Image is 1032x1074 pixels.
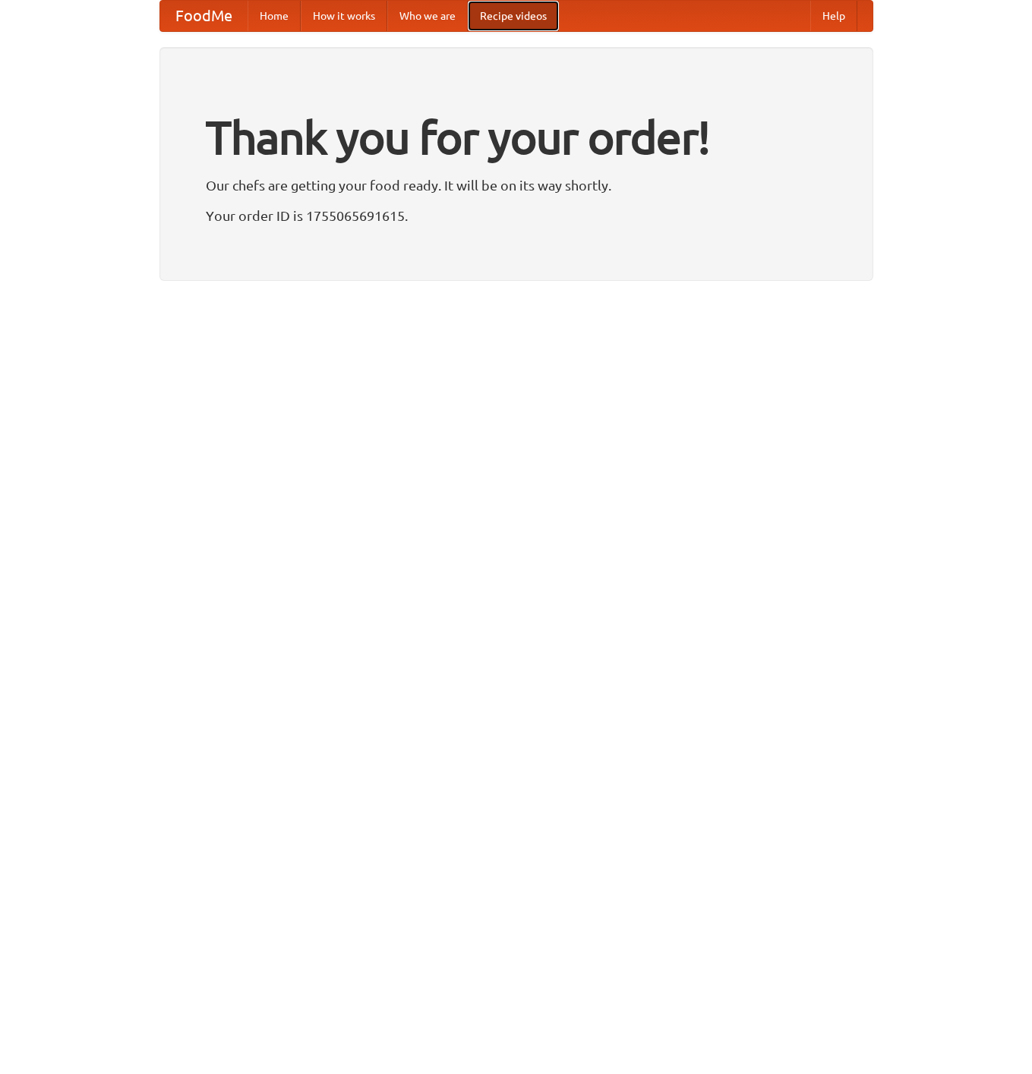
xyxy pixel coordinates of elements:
[468,1,559,31] a: Recipe videos
[810,1,857,31] a: Help
[206,101,827,174] h1: Thank you for your order!
[206,174,827,197] p: Our chefs are getting your food ready. It will be on its way shortly.
[387,1,468,31] a: Who we are
[301,1,387,31] a: How it works
[248,1,301,31] a: Home
[160,1,248,31] a: FoodMe
[206,204,827,227] p: Your order ID is 1755065691615.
